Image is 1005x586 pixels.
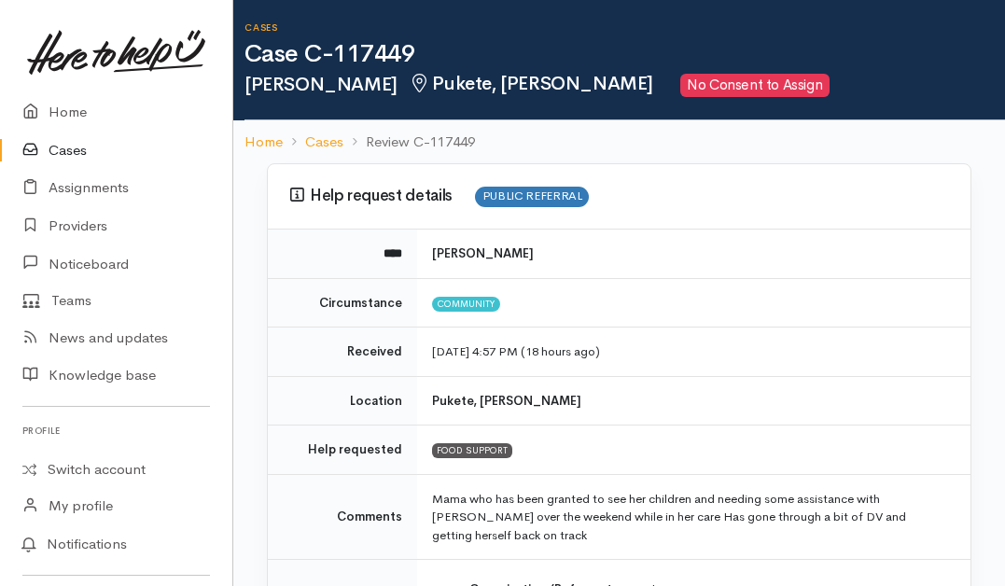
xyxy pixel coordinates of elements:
span: No Consent to Assign [680,74,830,97]
h2: [PERSON_NAME] [244,74,1005,97]
h6: Profile [22,418,210,443]
div: FOOD SUPPORT [432,443,512,458]
a: Home [244,132,283,153]
nav: breadcrumb [233,120,1005,164]
td: [DATE] 4:57 PM (18 hours ago) [417,328,970,377]
td: Circumstance [268,278,417,328]
td: Received [268,328,417,377]
h3: Help request details [290,187,948,206]
span: PUBLIC REFERRAL [475,187,589,206]
h1: Case C-117449 [244,41,1005,68]
h6: Cases [244,22,1005,33]
b: [PERSON_NAME] [432,245,534,261]
li: Review C-117449 [343,132,475,153]
span: Pukete, [PERSON_NAME] [409,72,653,95]
td: Mama who has been granted to see her children and needing some assistance with [PERSON_NAME] over... [417,474,970,560]
a: Cases [305,132,343,153]
td: Location [268,376,417,426]
b: Pukete, [PERSON_NAME] [432,393,581,409]
td: Help requested [268,426,417,475]
span: Community [432,297,500,312]
td: Comments [268,474,417,560]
